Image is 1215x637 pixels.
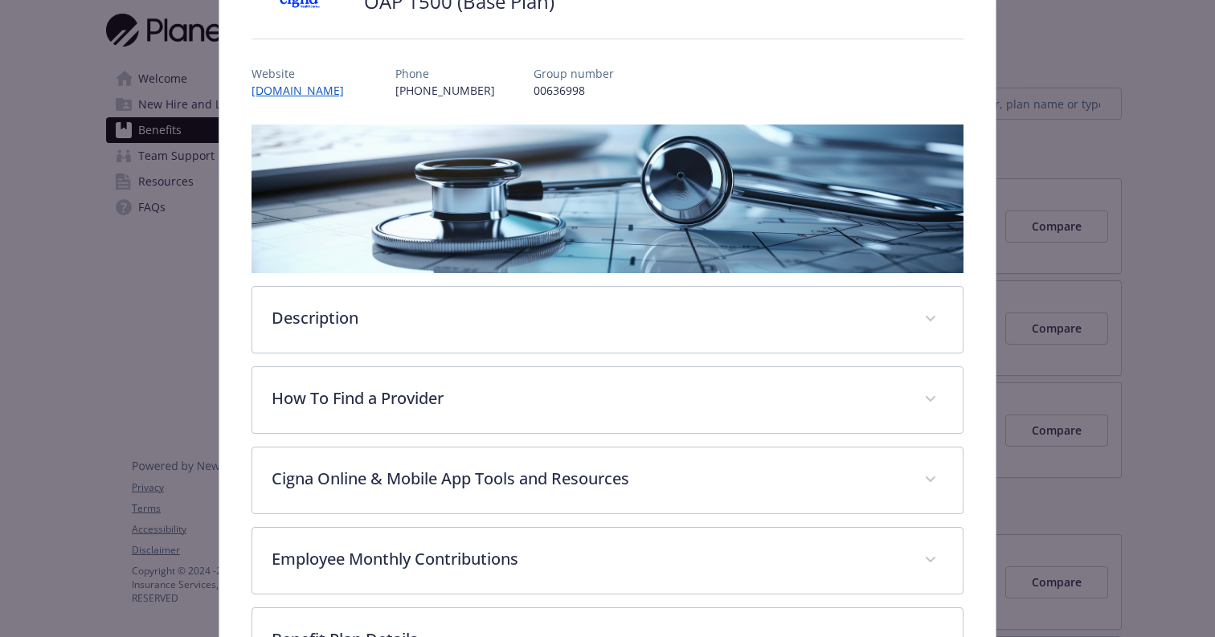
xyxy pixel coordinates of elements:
p: Employee Monthly Contributions [272,547,905,571]
img: banner [252,125,963,273]
div: Employee Monthly Contributions [252,528,963,594]
p: [PHONE_NUMBER] [395,82,495,99]
p: Phone [395,65,495,82]
p: Description [272,306,905,330]
div: Cigna Online & Mobile App Tools and Resources [252,447,963,513]
p: 00636998 [534,82,614,99]
p: Website [252,65,357,82]
p: Group number [534,65,614,82]
div: Description [252,287,963,353]
a: [DOMAIN_NAME] [252,83,357,98]
p: How To Find a Provider [272,386,905,410]
p: Cigna Online & Mobile App Tools and Resources [272,467,905,491]
div: How To Find a Provider [252,367,963,433]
